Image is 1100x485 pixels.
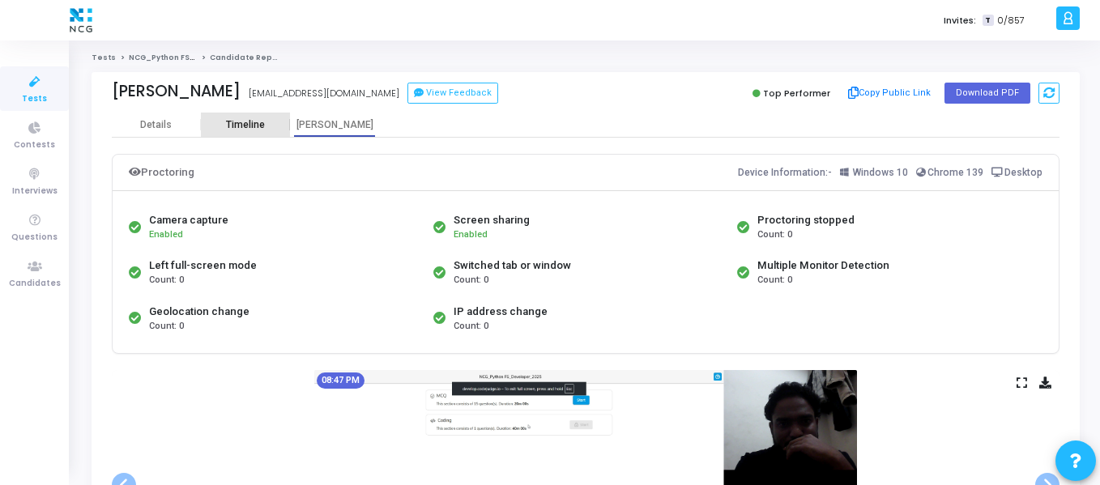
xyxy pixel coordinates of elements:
[454,320,488,334] span: Count: 0
[944,83,1030,104] button: Download PDF
[210,53,284,62] span: Candidate Report
[983,15,993,27] span: T
[997,14,1025,28] span: 0/857
[149,304,249,320] div: Geolocation change
[129,163,194,182] div: Proctoring
[407,83,498,104] button: View Feedback
[11,231,58,245] span: Questions
[149,257,257,274] div: Left full-screen mode
[454,274,488,287] span: Count: 0
[757,257,889,274] div: Multiple Monitor Detection
[853,167,908,178] span: Windows 10
[757,212,855,228] div: Proctoring stopped
[12,185,58,198] span: Interviews
[763,87,830,100] span: Top Performer
[944,14,976,28] label: Invites:
[149,212,228,228] div: Camera capture
[92,53,1080,63] nav: breadcrumb
[454,304,548,320] div: IP address change
[140,119,172,131] div: Details
[927,167,983,178] span: Chrome 139
[92,53,116,62] a: Tests
[129,53,265,62] a: NCG_Python FS_Developer_2025
[149,274,184,287] span: Count: 0
[66,4,96,36] img: logo
[738,163,1043,182] div: Device Information:-
[249,87,399,100] div: [EMAIL_ADDRESS][DOMAIN_NAME]
[454,212,530,228] div: Screen sharing
[149,320,184,334] span: Count: 0
[290,119,379,131] div: [PERSON_NAME]
[112,82,241,100] div: [PERSON_NAME]
[757,274,792,287] span: Count: 0
[757,228,792,242] span: Count: 0
[454,229,488,240] span: Enabled
[22,92,47,106] span: Tests
[149,229,183,240] span: Enabled
[317,372,365,389] mat-chip: 08:47 PM
[1004,167,1042,178] span: Desktop
[454,257,571,274] div: Switched tab or window
[14,138,55,152] span: Contests
[9,277,61,291] span: Candidates
[226,119,265,131] div: Timeline
[843,81,936,105] button: Copy Public Link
